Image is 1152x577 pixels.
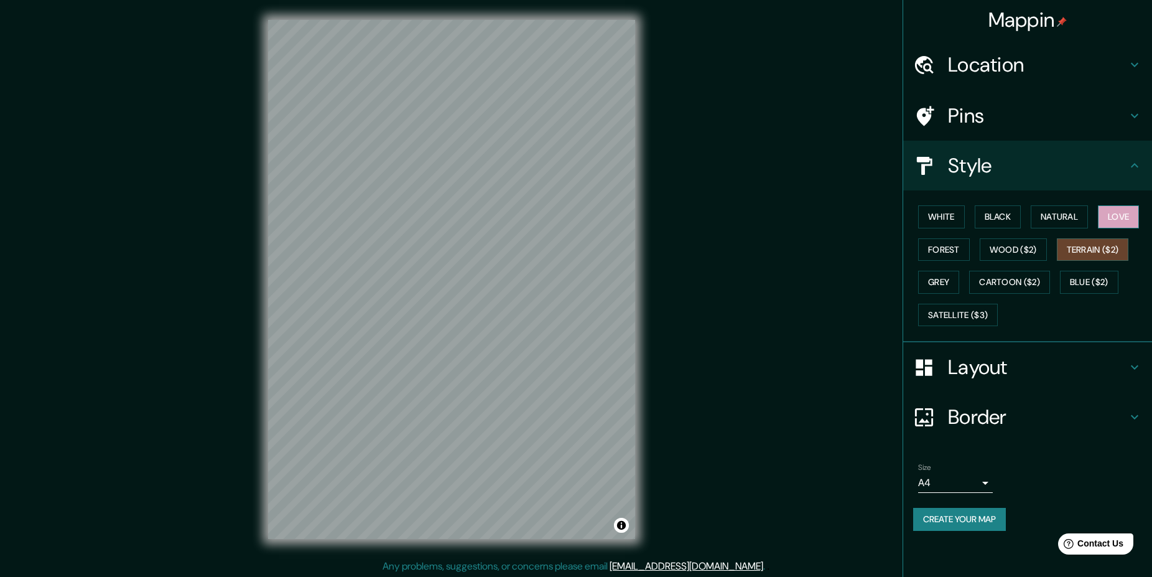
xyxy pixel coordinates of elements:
[1041,528,1138,563] iframe: Help widget launcher
[268,20,635,539] canvas: Map
[765,559,767,574] div: .
[948,52,1127,77] h4: Location
[767,559,769,574] div: .
[948,153,1127,178] h4: Style
[903,91,1152,141] div: Pins
[918,271,959,294] button: Grey
[903,342,1152,392] div: Layout
[918,473,993,493] div: A4
[1031,205,1088,228] button: Natural
[1060,271,1118,294] button: Blue ($2)
[1057,238,1129,261] button: Terrain ($2)
[913,508,1006,531] button: Create your map
[988,7,1067,32] h4: Mappin
[1057,17,1067,27] img: pin-icon.png
[614,518,629,533] button: Toggle attribution
[975,205,1021,228] button: Black
[948,103,1127,128] h4: Pins
[980,238,1047,261] button: Wood ($2)
[969,271,1050,294] button: Cartoon ($2)
[610,560,763,573] a: [EMAIL_ADDRESS][DOMAIN_NAME]
[383,559,765,574] p: Any problems, suggestions, or concerns please email .
[903,392,1152,442] div: Border
[903,40,1152,90] div: Location
[1098,205,1139,228] button: Love
[918,238,970,261] button: Forest
[903,141,1152,190] div: Style
[918,205,965,228] button: White
[948,355,1127,380] h4: Layout
[918,304,998,327] button: Satellite ($3)
[918,462,931,473] label: Size
[948,405,1127,429] h4: Border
